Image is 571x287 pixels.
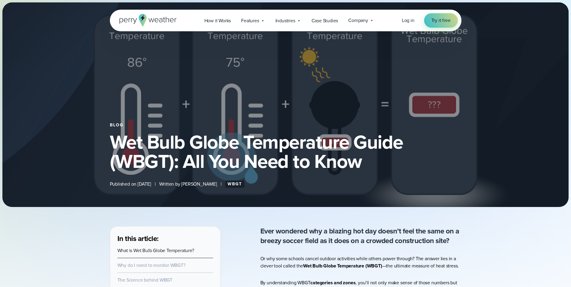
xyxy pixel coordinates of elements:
strong: categories and zones [310,279,355,286]
a: WBGT [225,181,244,188]
a: Why do I need to monitor WBGT? [117,262,185,269]
a: Try it free [424,13,458,28]
span: Case Studies [312,17,338,24]
div: Blog [110,123,461,128]
strong: Wet Bulb Globe Temperature (WBGT) [303,262,382,269]
span: Published on [DATE] [110,181,151,188]
a: How it Works [199,14,236,27]
p: Or why some schools cancel outdoor activities while others power through? The answer lies in a cl... [260,255,461,270]
span: | [221,181,222,188]
h3: In this article: [117,234,213,243]
span: How it Works [204,17,231,24]
span: Try it free [431,17,451,24]
a: The Science behind WBGT [117,276,172,283]
p: Ever wondered why a blazing hot day doesn’t feel the same on a breezy soccer field as it does on ... [260,226,461,245]
a: Log in [402,17,414,24]
span: Written by [PERSON_NAME] [159,181,217,188]
span: | [155,181,156,188]
a: What is Wet Bulb Globe Temperature? [117,247,194,254]
a: Case Studies [306,14,343,27]
h1: Wet Bulb Globe Temperature Guide (WBGT): All You Need to Know [110,132,461,171]
span: Features [241,17,259,24]
span: Industries [275,17,295,24]
span: Company [348,17,368,24]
